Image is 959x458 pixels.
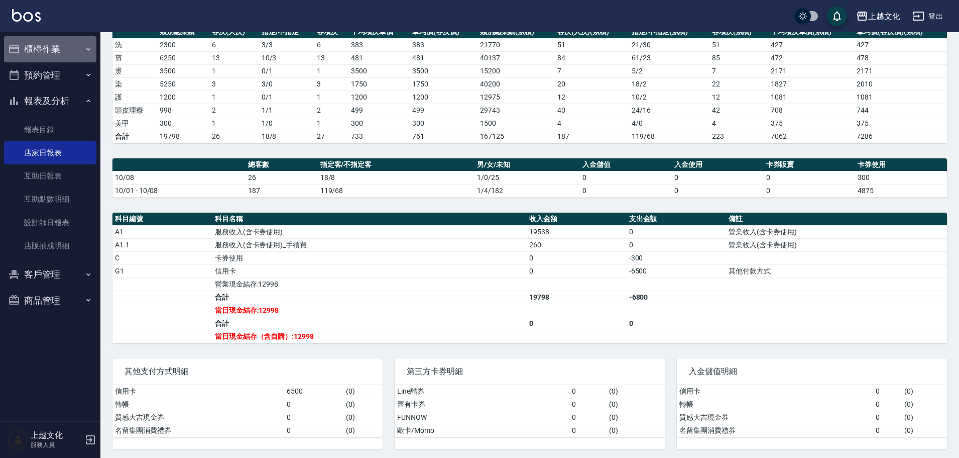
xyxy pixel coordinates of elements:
[314,90,348,104] td: 1
[4,62,96,88] button: 預約管理
[555,117,629,130] td: 4
[112,411,284,424] td: 質感大吉現金券
[555,64,629,77] td: 7
[527,264,627,278] td: 0
[284,385,343,398] td: 6500
[112,213,212,226] th: 科目編號
[477,130,554,143] td: 167125
[259,51,315,64] td: 10 / 3
[709,51,768,64] td: 85
[677,385,873,398] td: 信用卡
[343,424,383,437] td: ( 0 )
[555,104,629,117] td: 40
[410,77,477,90] td: 1750
[709,117,768,130] td: 4
[677,398,873,411] td: 轉帳
[348,130,410,143] td: 733
[902,385,947,398] td: ( 0 )
[410,117,477,130] td: 300
[4,118,96,141] a: 報表目錄
[868,10,900,23] div: 上越文化
[314,77,348,90] td: 3
[627,238,727,251] td: 0
[709,130,768,143] td: 223
[607,411,665,424] td: ( 0 )
[410,104,477,117] td: 499
[112,171,246,184] td: 10/08
[343,385,383,398] td: ( 0 )
[477,38,554,51] td: 21770
[768,90,855,104] td: 1081
[112,64,157,77] td: 燙
[709,77,768,90] td: 22
[209,90,259,104] td: 1
[672,184,764,197] td: 0
[854,90,947,104] td: 1081
[477,104,554,117] td: 29743
[259,117,315,130] td: 1 / 0
[259,38,315,51] td: 3 / 3
[112,117,157,130] td: 美甲
[212,213,527,226] th: 科目名稱
[677,411,873,424] td: 質感大吉現金券
[12,9,41,22] img: Logo
[348,90,410,104] td: 1200
[4,164,96,188] a: 互助日報表
[672,158,764,171] th: 入金使用
[112,238,212,251] td: A1.1
[855,184,947,197] td: 4875
[627,213,727,226] th: 支出金額
[555,38,629,51] td: 51
[318,171,475,184] td: 18/8
[627,251,727,264] td: -300
[627,317,727,330] td: 0
[410,51,477,64] td: 481
[474,171,580,184] td: 1/0/25
[112,251,212,264] td: C
[4,36,96,62] button: 櫃檯作業
[318,184,475,197] td: 119/68
[112,398,284,411] td: 轉帳
[477,117,554,130] td: 1500
[527,291,627,304] td: 19798
[112,104,157,117] td: 頭皮理療
[474,184,580,197] td: 1/4/182
[259,104,315,117] td: 1 / 1
[4,188,96,211] a: 互助點數明細
[157,77,209,90] td: 5250
[726,225,947,238] td: 營業收入(含卡券使用)
[527,238,627,251] td: 260
[112,385,383,437] table: a dense table
[112,26,947,143] table: a dense table
[854,104,947,117] td: 744
[569,385,607,398] td: 0
[726,264,947,278] td: 其他付款方式
[4,88,96,114] button: 報表及分析
[348,51,410,64] td: 481
[629,90,709,104] td: 10 / 2
[410,38,477,51] td: 383
[395,385,665,437] table: a dense table
[259,77,315,90] td: 3 / 0
[768,130,855,143] td: 7062
[569,398,607,411] td: 0
[555,130,629,143] td: 187
[31,440,82,449] p: 服務人員
[627,225,727,238] td: 0
[764,158,856,171] th: 卡券販賣
[157,117,209,130] td: 300
[112,38,157,51] td: 洗
[477,77,554,90] td: 40200
[629,64,709,77] td: 5 / 2
[677,424,873,437] td: 名留集團消費禮券
[768,117,855,130] td: 375
[348,117,410,130] td: 300
[854,51,947,64] td: 478
[212,264,527,278] td: 信用卡
[764,171,856,184] td: 0
[246,158,318,171] th: 總客數
[395,385,569,398] td: Line酷券
[569,424,607,437] td: 0
[873,411,902,424] td: 0
[112,424,284,437] td: 名留集團消費禮券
